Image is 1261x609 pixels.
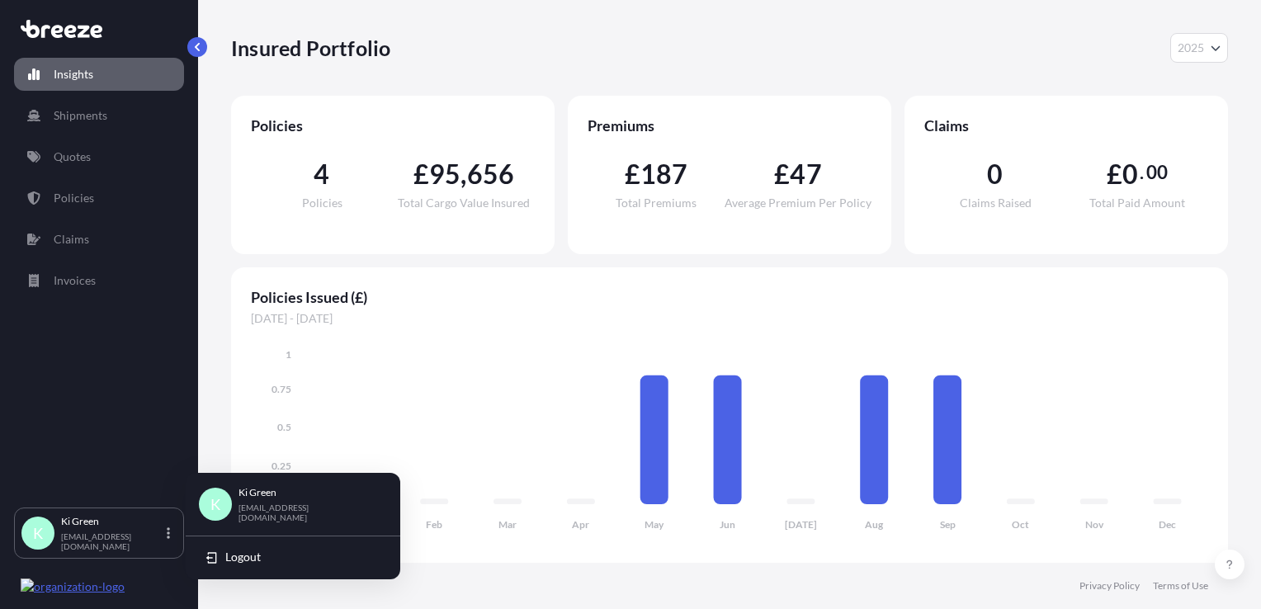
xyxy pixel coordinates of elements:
span: [DATE] - [DATE] [251,310,1208,327]
span: Policies [251,116,535,135]
a: Claims [14,223,184,256]
p: Insured Portfolio [231,35,390,61]
span: Total Premiums [616,197,697,209]
p: [EMAIL_ADDRESS][DOMAIN_NAME] [61,531,163,551]
a: Quotes [14,140,184,173]
span: Claims Raised [960,197,1032,209]
tspan: May [645,518,664,531]
tspan: Nov [1085,518,1104,531]
span: Policies [302,197,342,209]
span: Total Cargo Value Insured [398,197,530,209]
button: Year Selector [1170,33,1228,63]
span: Average Premium Per Policy [725,197,871,209]
p: Quotes [54,149,91,165]
span: £ [1107,161,1122,187]
p: Invoices [54,272,96,289]
span: Claims [924,116,1208,135]
a: Terms of Use [1153,579,1208,592]
span: Logout [225,549,261,565]
span: 95 [429,161,460,187]
a: Invoices [14,264,184,297]
span: £ [413,161,429,187]
tspan: Aug [865,518,884,531]
p: [EMAIL_ADDRESS][DOMAIN_NAME] [239,503,374,522]
tspan: 0.5 [277,421,291,433]
tspan: Oct [1012,518,1029,531]
p: Shipments [54,107,107,124]
span: £ [625,161,640,187]
tspan: Sep [940,518,956,531]
a: Privacy Policy [1079,579,1140,592]
span: 0 [1122,161,1138,187]
span: Premiums [588,116,871,135]
tspan: Jun [720,518,735,531]
span: £ [774,161,790,187]
tspan: Apr [572,518,589,531]
span: . [1140,166,1144,179]
tspan: Mar [498,518,517,531]
p: Policies [54,190,94,206]
tspan: 0.25 [272,460,291,472]
span: Total Paid Amount [1089,197,1185,209]
a: Policies [14,182,184,215]
span: 2025 [1178,40,1204,56]
p: Claims [54,231,89,248]
span: 4 [314,161,329,187]
span: 0 [987,161,1003,187]
tspan: Feb [426,518,442,531]
tspan: Dec [1159,518,1176,531]
span: 187 [640,161,688,187]
a: Insights [14,58,184,91]
span: Policies Issued (£) [251,287,1208,307]
span: 656 [467,161,515,187]
p: Ki Green [239,486,374,499]
button: Logout [192,543,394,573]
span: , [460,161,466,187]
a: Shipments [14,99,184,132]
img: organization-logo [21,578,125,595]
p: Ki Green [61,515,163,528]
span: K [210,496,220,512]
tspan: [DATE] [785,518,817,531]
span: 47 [790,161,821,187]
span: K [33,525,43,541]
span: 00 [1146,166,1168,179]
p: Insights [54,66,93,83]
tspan: 1 [286,348,291,361]
tspan: 0.75 [272,383,291,395]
